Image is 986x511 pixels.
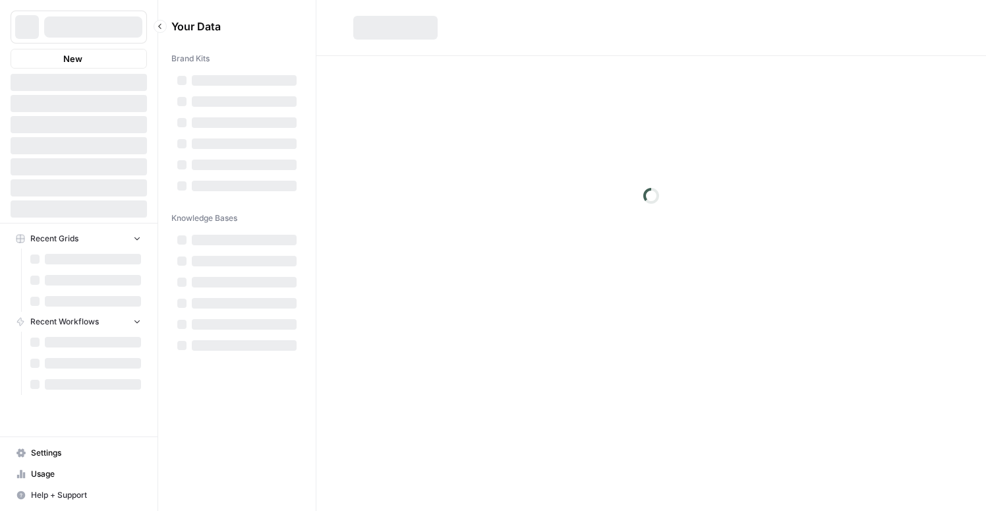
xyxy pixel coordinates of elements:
button: Help + Support [11,485,147,506]
button: New [11,49,147,69]
a: Usage [11,464,147,485]
button: Recent Workflows [11,312,147,332]
span: Your Data [171,18,287,34]
span: New [63,52,82,65]
span: Recent Grids [30,233,78,245]
span: Recent Workflows [30,316,99,328]
button: Recent Grids [11,229,147,249]
span: Usage [31,468,141,480]
span: Brand Kits [171,53,210,65]
a: Settings [11,442,147,464]
span: Settings [31,447,141,459]
span: Help + Support [31,489,141,501]
span: Knowledge Bases [171,212,237,224]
